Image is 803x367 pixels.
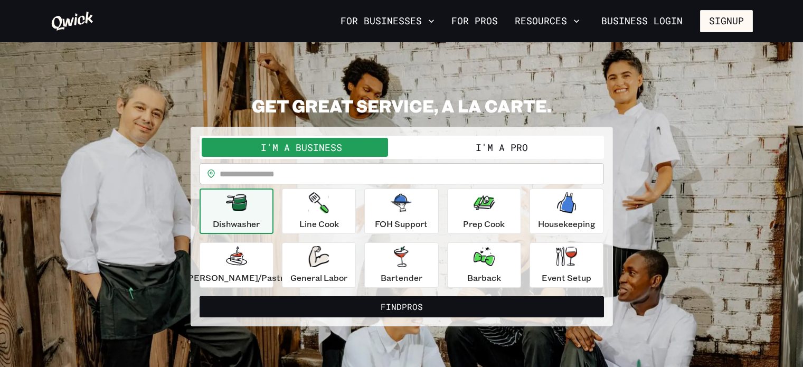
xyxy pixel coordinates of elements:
p: Dishwasher [213,218,260,230]
button: Barback [447,242,521,288]
a: Business Login [592,10,692,32]
p: General Labor [290,271,347,284]
p: Barback [467,271,501,284]
button: I'm a Pro [402,138,602,157]
p: Line Cook [299,218,339,230]
button: General Labor [282,242,356,288]
button: Prep Cook [447,189,521,234]
button: Event Setup [530,242,603,288]
p: Prep Cook [463,218,505,230]
p: FOH Support [375,218,428,230]
button: Dishwasher [200,189,273,234]
button: Resources [511,12,584,30]
p: Housekeeping [538,218,596,230]
button: FOH Support [364,189,438,234]
button: FindPros [200,296,604,317]
p: Bartender [381,271,422,284]
button: Housekeeping [530,189,603,234]
button: Line Cook [282,189,356,234]
button: [PERSON_NAME]/Pastry [200,242,273,288]
h2: GET GREAT SERVICE, A LA CARTE. [191,95,613,116]
p: [PERSON_NAME]/Pastry [185,271,288,284]
button: Bartender [364,242,438,288]
button: For Businesses [336,12,439,30]
a: For Pros [447,12,502,30]
button: I'm a Business [202,138,402,157]
p: Event Setup [542,271,591,284]
button: Signup [700,10,753,32]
